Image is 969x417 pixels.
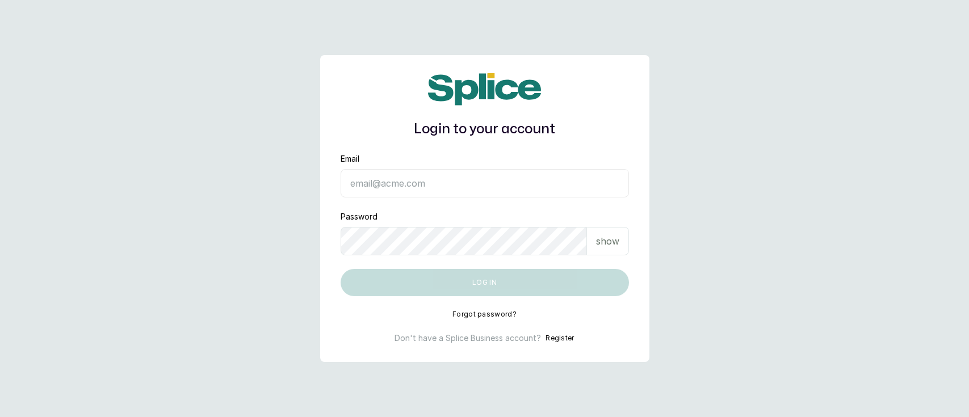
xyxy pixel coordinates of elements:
input: email@acme.com [341,169,629,197]
label: Email [341,153,359,165]
p: Don't have a Splice Business account? [395,332,541,344]
button: Forgot password? [452,310,517,319]
p: show [596,234,619,248]
label: Password [341,211,377,222]
button: Register [546,332,574,344]
h1: Login to your account [341,119,629,140]
button: Log in [341,269,629,296]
